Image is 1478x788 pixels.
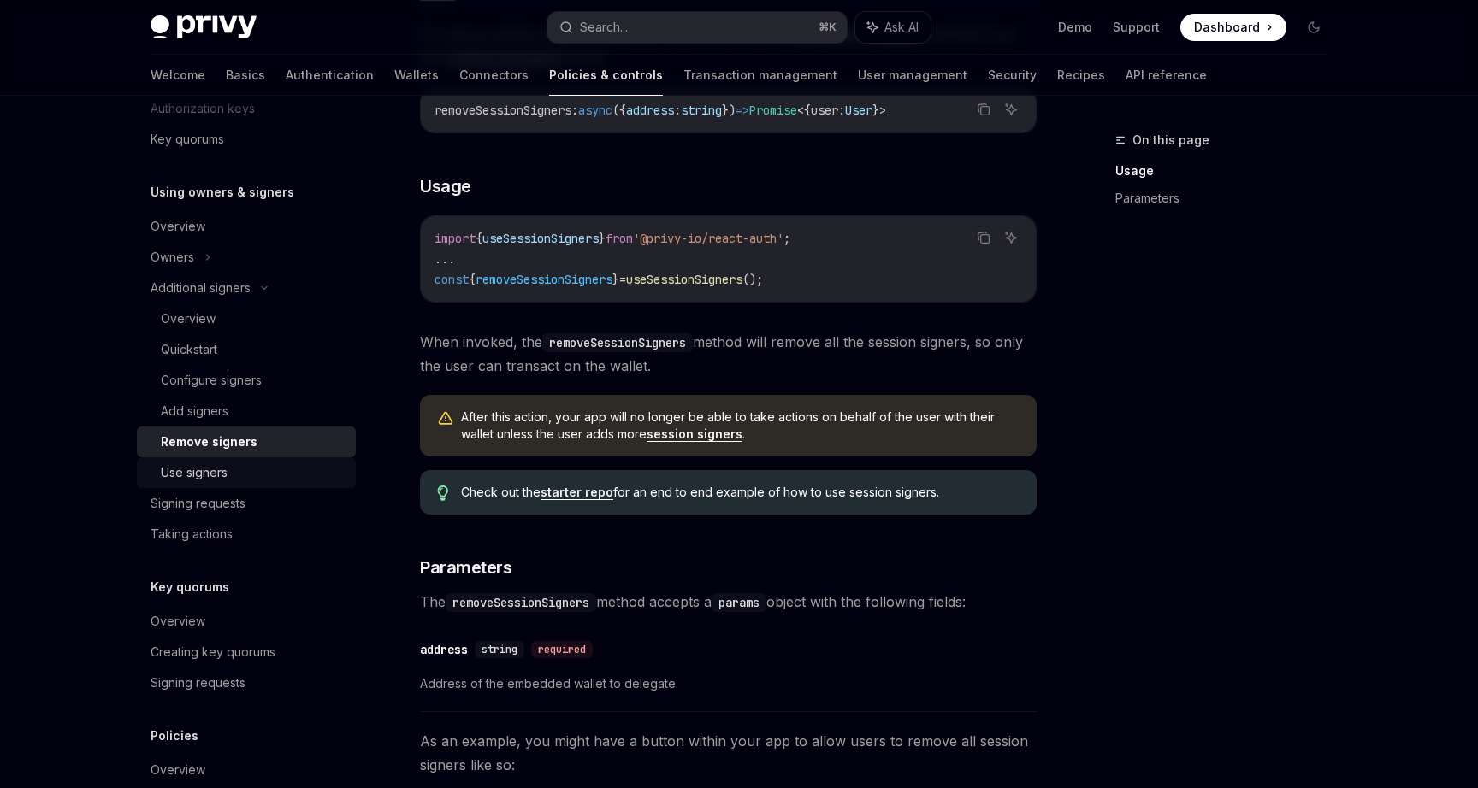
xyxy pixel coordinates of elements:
span: Ask AI [884,19,919,36]
span: string [681,103,722,118]
div: Remove signers [161,432,257,452]
div: address [420,641,468,658]
span: : [838,103,845,118]
span: user [811,103,838,118]
a: Dashboard [1180,14,1286,41]
div: Key quorums [151,129,224,150]
a: Support [1113,19,1160,36]
span: address [626,103,674,118]
button: Ask AI [1000,226,1022,249]
span: } [612,272,619,287]
span: Check out the for an end to end example of how to use session signers. [461,484,1020,501]
div: Additional signers [151,278,251,298]
span: }) [722,103,736,118]
a: Use signers [137,457,356,488]
span: When invoked, the method will remove all the session signers, so only the user can transact on th... [420,330,1037,378]
div: Taking actions [151,524,233,544]
div: Quickstart [161,339,217,360]
span: The method accepts a object with the following fields: [420,590,1037,614]
button: Ask AI [1000,98,1022,121]
span: string [482,643,517,656]
span: { [476,231,482,246]
img: dark logo [151,15,257,39]
a: session signers [647,426,742,442]
div: Signing requests [151,673,245,693]
a: Authentication [286,55,374,96]
code: removeSessionSigners [446,593,596,612]
span: async [578,103,612,118]
span: } [872,103,879,118]
span: ... [435,251,455,267]
span: } [599,231,606,246]
span: Parameters [420,556,511,579]
a: Taking actions [137,519,356,550]
span: (); [742,272,763,287]
a: starter repo [541,485,613,500]
span: : [571,103,578,118]
span: As an example, you might have a button within your app to allow users to remove all session signe... [420,729,1037,777]
a: Transaction management [683,55,837,96]
span: { [469,272,476,287]
span: = [619,272,626,287]
span: > [879,103,886,118]
h5: Using owners & signers [151,182,294,203]
a: Usage [1115,157,1341,185]
button: Toggle dark mode [1300,14,1327,41]
span: ({ [612,103,626,118]
span: '@privy-io/react-auth' [633,231,783,246]
a: Parameters [1115,185,1341,212]
a: Remove signers [137,426,356,457]
button: Copy the contents from the code block [973,226,995,249]
a: API reference [1126,55,1207,96]
div: Overview [151,216,205,237]
span: On this page [1132,130,1209,150]
span: ; [783,231,790,246]
h5: Policies [151,726,198,746]
span: { [804,103,811,118]
span: removeSessionSigners [435,103,571,118]
div: Overview [151,760,205,780]
a: Welcome [151,55,205,96]
div: required [531,641,593,658]
span: import [435,231,476,246]
span: => [736,103,749,118]
a: Add signers [137,396,356,426]
div: Overview [161,309,216,329]
a: Signing requests [137,488,356,519]
div: Creating key quorums [151,642,275,662]
a: Security [988,55,1037,96]
div: Overview [151,611,205,632]
span: const [435,272,469,287]
a: Connectors [459,55,529,96]
span: < [797,103,804,118]
a: Overview [137,755,356,785]
code: params [712,593,766,612]
a: Overview [137,211,356,242]
div: Signing requests [151,493,245,514]
span: User [845,103,872,118]
div: Add signers [161,401,228,421]
a: Wallets [394,55,439,96]
a: Signing requests [137,667,356,698]
svg: Tip [437,485,449,501]
span: useSessionSigners [482,231,599,246]
span: useSessionSigners [626,272,742,287]
span: Dashboard [1194,19,1260,36]
div: Search... [580,17,628,38]
span: Address of the embedded wallet to delegate. [420,673,1037,694]
span: removeSessionSigners [476,272,612,287]
span: from [606,231,633,246]
button: Copy the contents from the code block [973,98,995,121]
a: Demo [1058,19,1092,36]
a: Overview [137,606,356,637]
a: Overview [137,303,356,334]
a: Key quorums [137,124,356,155]
code: removeSessionSigners [542,333,693,352]
a: Configure signers [137,365,356,396]
div: Configure signers [161,370,262,391]
a: User management [858,55,967,96]
span: Usage [420,174,471,198]
span: ⌘ K [819,21,837,34]
a: Recipes [1057,55,1105,96]
button: Ask AI [855,12,931,43]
